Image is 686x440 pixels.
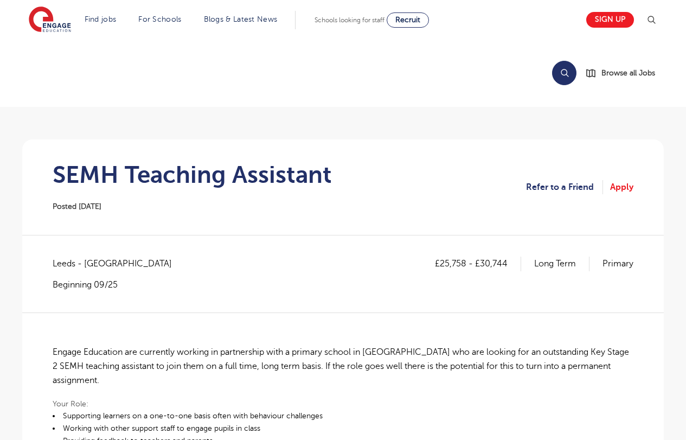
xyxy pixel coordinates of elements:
p: Your Role: [53,398,633,410]
p: Engage Education are currently working in partnership with a primary school in [GEOGRAPHIC_DATA] ... [53,345,633,388]
li: Working with other support staff to engage pupils in class [53,422,633,435]
span: Posted [DATE] [53,202,101,211]
a: Blogs & Latest News [204,15,278,23]
a: Refer to a Friend [526,180,603,194]
p: Beginning 09/25 [53,279,183,291]
a: Recruit [387,12,429,28]
a: For Schools [138,15,181,23]
li: Supporting learners on a one-to-one basis often with behaviour challenges [53,410,633,422]
span: Schools looking for staff [315,16,384,24]
p: Primary [602,257,633,271]
p: £25,758 - £30,744 [435,257,521,271]
a: Apply [610,180,633,194]
span: Browse all Jobs [601,67,655,79]
a: Browse all Jobs [585,67,664,79]
button: Search [552,61,576,85]
span: Leeds - [GEOGRAPHIC_DATA] [53,257,183,271]
img: Engage Education [29,7,71,34]
p: Long Term [534,257,589,271]
a: Find jobs [85,15,117,23]
a: Sign up [586,12,634,28]
span: Recruit [395,16,420,24]
h1: SEMH Teaching Assistant [53,161,332,188]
